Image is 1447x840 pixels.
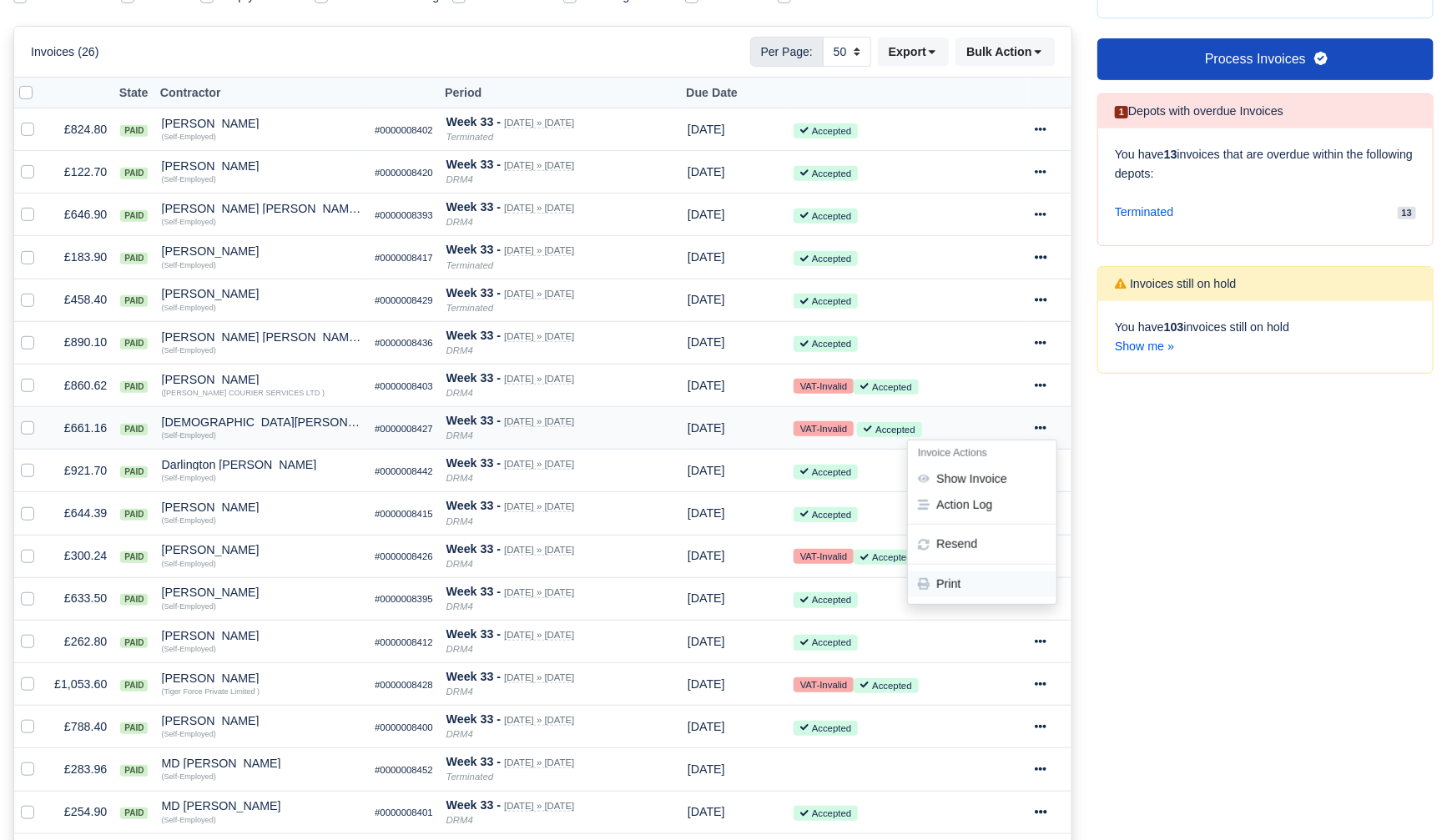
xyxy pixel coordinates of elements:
[908,531,1056,557] button: Resend
[955,38,1055,66] div: Bulk Action
[794,123,858,138] small: Accepted
[446,687,473,697] i: DRM4
[375,680,433,690] small: #0000008428
[120,551,148,563] span: paid
[375,168,433,178] small: #0000008420
[504,416,574,427] small: [DATE] » [DATE]
[120,125,148,137] span: paid
[446,286,501,299] strong: Week 33 -
[504,672,574,683] small: [DATE] » [DATE]
[161,218,215,226] small: (Self-Employed)
[504,331,574,342] small: [DATE] » [DATE]
[161,772,215,781] small: (Self-Employed)
[794,421,854,436] small: VAT-Invalid
[161,416,361,428] div: [DEMOGRAPHIC_DATA][PERSON_NAME]
[161,459,361,470] div: Darlington [PERSON_NAME]
[161,501,361,513] div: [PERSON_NAME]
[1115,340,1174,353] a: Show me »
[446,627,501,641] strong: Week 33 -
[161,645,215,653] small: (Self-Employed)
[375,594,433,604] small: #0000008395
[908,466,1056,492] a: Show Invoice
[446,601,473,611] i: DRM4
[908,492,1056,518] button: Action Log
[446,243,501,256] strong: Week 33 -
[161,374,361,385] div: [PERSON_NAME]
[854,380,918,395] small: Accepted
[688,165,725,179] span: 3 weeks ago
[120,807,148,819] span: paid
[48,236,113,279] td: £183.90
[161,757,361,769] div: MD [PERSON_NAME]
[446,260,494,270] i: Terminated
[161,816,215,824] small: (Self-Employed)
[446,388,473,398] i: DRM4
[504,203,574,214] small: [DATE] » [DATE]
[161,331,361,343] div: [PERSON_NAME] [PERSON_NAME]
[161,245,361,257] div: [PERSON_NAME]
[688,591,725,605] span: 3 weeks ago
[504,630,574,641] small: [DATE] » [DATE]
[1115,145,1416,184] p: You have invoices that are overdue within the following depots:
[120,637,148,649] span: paid
[446,712,501,726] strong: Week 33 -
[446,542,501,556] strong: Week 33 -
[161,118,361,129] div: [PERSON_NAME]
[878,38,949,66] button: Export
[161,602,215,611] small: (Self-Employed)
[446,345,473,355] i: DRM4
[161,800,361,812] div: MD [PERSON_NAME]
[908,571,1056,597] a: Print
[794,549,854,564] small: VAT-Invalid
[48,492,113,535] td: £644.39
[446,132,494,142] i: Terminated
[161,586,361,598] div: [PERSON_NAME]
[48,620,113,662] td: £262.80
[375,466,433,476] small: #0000008442
[48,748,113,791] td: £283.96
[375,253,433,263] small: #0000008417
[794,209,858,224] small: Accepted
[48,450,113,492] td: £921.70
[446,158,501,171] strong: Week 33 -
[120,253,148,264] span: paid
[1098,301,1433,373] div: You have invoices still on hold
[375,722,433,732] small: #0000008400
[1398,207,1416,219] span: 13
[48,791,113,833] td: £254.90
[113,78,154,108] th: State
[375,424,433,434] small: #0000008427
[161,431,215,440] small: (Self-Employed)
[908,440,1056,466] h6: Invoice Actions
[161,203,361,214] div: [PERSON_NAME] [PERSON_NAME]
[504,374,574,385] small: [DATE] » [DATE]
[375,765,433,775] small: #0000008452
[120,424,148,435] span: paid
[120,722,148,734] span: paid
[48,706,113,748] td: £788.40
[446,559,473,569] i: DRM4
[48,279,113,321] td: £458.40
[48,194,113,236] td: £646.90
[794,507,858,522] small: Accepted
[161,160,361,172] div: [PERSON_NAME]
[878,38,955,66] div: Export
[161,672,361,684] div: [PERSON_NAME]
[48,321,113,364] td: £890.10
[375,551,433,561] small: #0000008426
[854,550,918,565] small: Accepted
[446,456,501,470] strong: Week 33 -
[161,389,325,397] small: ([PERSON_NAME] COURIER SERVICES LTD )
[446,329,501,342] strong: Week 33 -
[504,501,574,512] small: [DATE] » [DATE]
[794,166,858,181] small: Accepted
[688,208,725,221] span: 3 weeks ago
[1164,320,1184,334] strong: 103
[446,174,473,184] i: DRM4
[504,715,574,726] small: [DATE] » [DATE]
